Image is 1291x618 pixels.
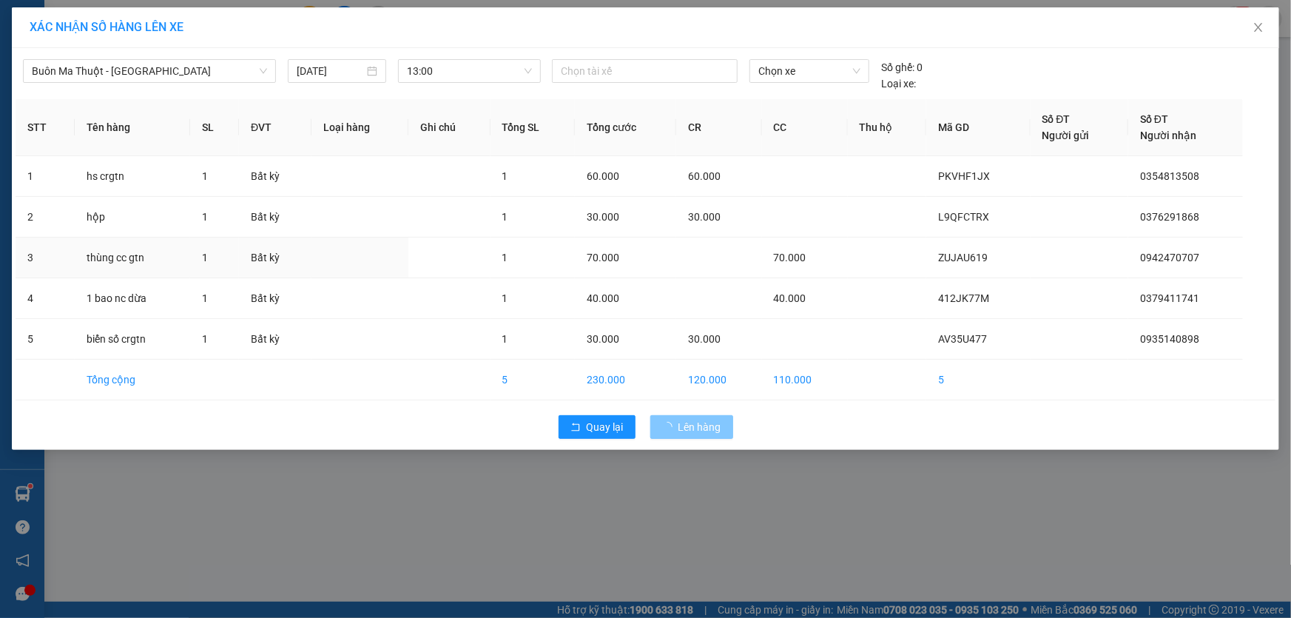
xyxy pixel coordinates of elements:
th: Tên hàng [75,99,190,156]
th: Loại hàng [311,99,408,156]
span: 0935140898 [1140,333,1199,345]
span: PKVHF1JX [938,170,990,182]
span: 30.000 [688,211,721,223]
span: loading [662,422,678,432]
th: CC [762,99,848,156]
span: 1 [202,211,208,223]
span: 30.000 [587,211,619,223]
input: 15/08/2025 [297,63,364,79]
span: Loại xe: [881,75,916,92]
th: Mã GD [926,99,1031,156]
td: Tổng cộng [75,360,190,400]
span: 1 [502,333,508,345]
th: Tổng cước [575,99,676,156]
th: SL [190,99,239,156]
td: 4 [16,278,75,319]
span: L9QFCTRX [938,211,989,223]
span: 40.000 [774,292,806,304]
td: 1 bao nc dừa [75,278,190,319]
th: CR [676,99,762,156]
span: Buôn Ma Thuột - Gia Nghĩa [32,60,267,82]
span: 1 [202,292,208,304]
span: 40.000 [587,292,619,304]
td: biển số crgtn [75,319,190,360]
span: 1 [502,292,508,304]
span: 0379411741 [1140,292,1199,304]
th: ĐVT [239,99,311,156]
span: 60.000 [688,170,721,182]
span: 70.000 [774,252,806,263]
td: 120.000 [676,360,762,400]
span: 0354813508 [1140,170,1199,182]
span: close [1253,21,1264,33]
th: Thu hộ [848,99,926,156]
span: 0376291868 [1140,211,1199,223]
td: 2 [16,197,75,238]
td: 3 [16,238,75,278]
span: Chọn xe [758,60,860,82]
span: 13:00 [407,60,532,82]
span: 30.000 [688,333,721,345]
button: rollbackQuay lại [559,415,636,439]
span: rollback [570,422,581,434]
td: 1 [16,156,75,197]
th: Ghi chú [408,99,490,156]
td: Bất kỳ [239,278,311,319]
td: hs crgtn [75,156,190,197]
span: 1 [202,170,208,182]
button: Lên hàng [650,415,733,439]
span: AV35U477 [938,333,987,345]
span: ZUJAU619 [938,252,988,263]
span: 1 [502,170,508,182]
span: 1 [202,252,208,263]
span: XÁC NHẬN SỐ HÀNG LÊN XE [30,20,183,34]
td: thùng cc gtn [75,238,190,278]
span: 30.000 [587,333,619,345]
td: 5 [16,319,75,360]
button: Close [1238,7,1279,49]
td: hộp [75,197,190,238]
span: Người nhận [1140,130,1196,141]
span: 60.000 [587,170,619,182]
span: 1 [202,333,208,345]
span: Người gửi [1042,130,1090,141]
span: 412JK77M [938,292,989,304]
th: STT [16,99,75,156]
span: 0942470707 [1140,252,1199,263]
div: 0 [881,59,923,75]
span: Quay lại [587,419,624,435]
th: Tổng SL [491,99,576,156]
span: 70.000 [587,252,619,263]
td: Bất kỳ [239,156,311,197]
td: 110.000 [762,360,848,400]
td: 230.000 [575,360,676,400]
td: Bất kỳ [239,197,311,238]
span: Số ĐT [1042,113,1071,125]
span: 1 [502,211,508,223]
td: Bất kỳ [239,319,311,360]
span: Lên hàng [678,419,721,435]
span: Số ĐT [1140,113,1168,125]
td: Bất kỳ [239,238,311,278]
td: 5 [926,360,1031,400]
span: Số ghế: [881,59,914,75]
td: 5 [491,360,576,400]
span: 1 [502,252,508,263]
